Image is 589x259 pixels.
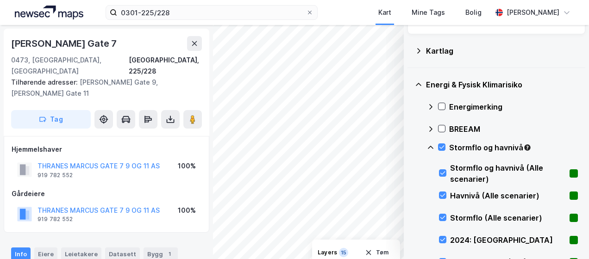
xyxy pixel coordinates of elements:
[165,249,174,259] div: 1
[12,144,201,155] div: Hjemmelshaver
[318,249,337,256] div: Layers
[450,190,566,201] div: Havnivå (Alle scenarier)
[117,6,306,19] input: Søk på adresse, matrikkel, gårdeiere, leietakere eller personer
[465,7,482,18] div: Bolig
[11,77,194,99] div: [PERSON_NAME] Gate 9, [PERSON_NAME] Gate 11
[12,188,201,199] div: Gårdeiere
[426,79,578,90] div: Energi & Fysisk Klimarisiko
[450,234,566,246] div: 2024: [GEOGRAPHIC_DATA]
[11,110,91,129] button: Tag
[426,45,578,56] div: Kartlag
[38,216,73,223] div: 919 782 552
[449,123,578,135] div: BREEAM
[178,160,196,172] div: 100%
[178,205,196,216] div: 100%
[543,215,589,259] div: Kontrollprogram for chat
[15,6,83,19] img: logo.a4113a55bc3d86da70a041830d287a7e.svg
[129,55,202,77] div: [GEOGRAPHIC_DATA], 225/228
[412,7,445,18] div: Mine Tags
[378,7,391,18] div: Kart
[449,142,578,153] div: Stormflo og havnivå
[11,78,80,86] span: Tilhørende adresser:
[507,7,559,18] div: [PERSON_NAME]
[339,248,348,257] div: 15
[449,101,578,112] div: Energimerking
[523,143,532,152] div: Tooltip anchor
[450,212,566,223] div: Stormflo (Alle scenarier)
[38,172,73,179] div: 919 782 552
[543,215,589,259] iframe: Chat Widget
[450,162,566,185] div: Stormflo og havnivå (Alle scenarier)
[11,55,129,77] div: 0473, [GEOGRAPHIC_DATA], [GEOGRAPHIC_DATA]
[11,36,119,51] div: [PERSON_NAME] Gate 7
